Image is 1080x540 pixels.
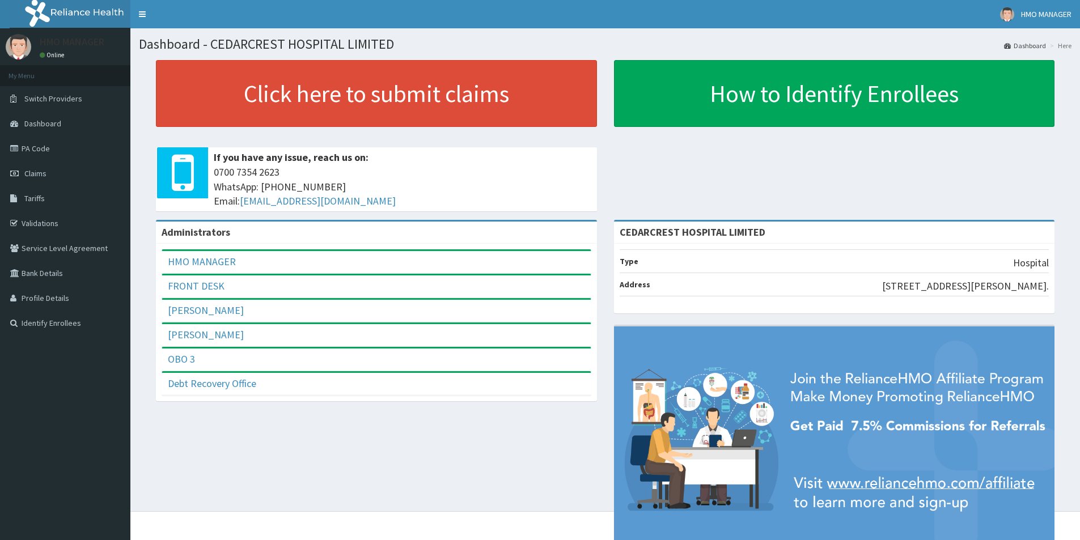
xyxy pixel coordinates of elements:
span: Claims [24,168,46,178]
a: [PERSON_NAME] [168,304,244,317]
p: HMO MANAGER [40,37,104,47]
a: [PERSON_NAME] [168,328,244,341]
h1: Dashboard - CEDARCREST HOSPITAL LIMITED [139,37,1071,52]
b: Administrators [162,226,230,239]
b: If you have any issue, reach us on: [214,151,369,164]
span: Tariffs [24,193,45,203]
a: [EMAIL_ADDRESS][DOMAIN_NAME] [240,194,396,207]
a: Click here to submit claims [156,60,597,127]
a: Online [40,51,67,59]
span: Dashboard [24,118,61,129]
span: Switch Providers [24,93,82,104]
img: User Image [6,34,31,59]
a: OBO 3 [168,352,195,365]
span: HMO MANAGER [1021,9,1071,19]
a: FRONT DESK [168,279,225,292]
img: User Image [1000,7,1014,22]
a: Debt Recovery Office [168,377,256,390]
strong: CEDARCREST HOSPITAL LIMITED [620,226,765,239]
b: Address [620,279,650,290]
a: How to Identify Enrollees [614,60,1055,127]
p: [STREET_ADDRESS][PERSON_NAME]. [882,279,1049,294]
a: HMO MANAGER [168,255,236,268]
a: Dashboard [1004,41,1046,50]
p: Hospital [1013,256,1049,270]
span: 0700 7354 2623 WhatsApp: [PHONE_NUMBER] Email: [214,165,591,209]
li: Here [1047,41,1071,50]
b: Type [620,256,638,266]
